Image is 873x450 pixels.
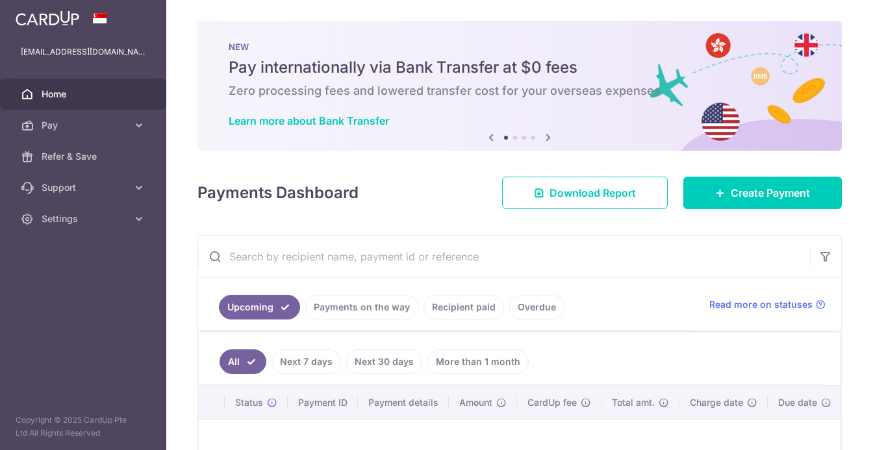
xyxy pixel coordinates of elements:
[427,349,529,374] a: More than 1 month
[731,185,810,201] span: Create Payment
[197,181,359,205] h4: Payments Dashboard
[42,88,127,101] span: Home
[229,114,389,127] a: Learn more about Bank Transfer
[21,45,145,58] p: [EMAIL_ADDRESS][DOMAIN_NAME]
[424,295,504,319] a: Recipient paid
[346,349,422,374] a: Next 30 days
[272,349,341,374] a: Next 7 days
[358,386,449,419] th: Payment details
[690,396,743,409] span: Charge date
[683,177,842,209] a: Create Payment
[42,150,127,163] span: Refer & Save
[612,396,655,409] span: Total amt.
[197,21,842,151] img: Bank transfer banner
[42,181,127,194] span: Support
[229,83,811,99] h6: Zero processing fees and lowered transfer cost for your overseas expenses
[42,119,127,132] span: Pay
[42,212,127,225] span: Settings
[305,295,418,319] a: Payments on the way
[288,386,358,419] th: Payment ID
[220,349,266,374] a: All
[229,42,811,52] p: NEW
[459,396,492,409] span: Amount
[527,396,577,409] span: CardUp fee
[219,295,300,319] a: Upcoming
[550,185,636,201] span: Download Report
[198,236,810,277] input: Search by recipient name, payment id or reference
[709,298,813,311] span: Read more on statuses
[709,298,826,311] a: Read more on statuses
[16,10,79,26] img: CardUp
[509,295,564,319] a: Overdue
[778,396,817,409] span: Due date
[235,396,263,409] span: Status
[502,177,668,209] a: Download Report
[229,57,811,78] h5: Pay internationally via Bank Transfer at $0 fees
